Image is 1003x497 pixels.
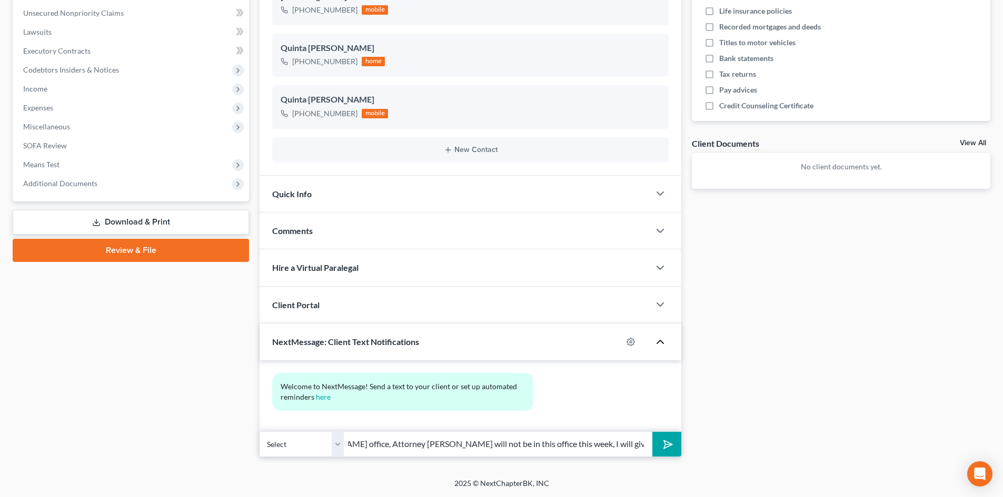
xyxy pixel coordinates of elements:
div: 2025 © NextChapterBK, INC [202,478,802,497]
span: Quick Info [272,189,312,199]
span: Lawsuits [23,27,52,36]
span: Recorded mortgages and deeds [719,22,821,32]
a: Unsecured Nonpriority Claims [15,4,249,23]
div: Open Intercom Messenger [967,461,992,486]
span: Pay advices [719,85,757,95]
a: here [316,392,331,401]
div: [PHONE_NUMBER] [292,56,357,67]
a: Review & File [13,239,249,262]
span: Codebtors Insiders & Notices [23,65,119,74]
div: [PHONE_NUMBER] [292,108,357,119]
span: Means Test [23,160,59,169]
span: Income [23,84,47,93]
span: Titles to motor vehicles [719,37,796,48]
span: Hire a Virtual Paralegal [272,262,359,272]
a: Download & Print [13,210,249,235]
span: Bank statements [719,53,773,64]
div: Client Documents [692,138,759,149]
div: home [362,57,385,66]
span: NextMessage: Client Text Notifications [272,337,419,347]
div: [PHONE_NUMBER] [292,5,357,15]
div: Quinta [PERSON_NAME] [281,94,660,106]
input: Say something... [344,431,652,457]
div: Quinta [PERSON_NAME] [281,42,660,55]
span: Executory Contracts [23,46,91,55]
button: New Contact [281,146,660,154]
span: SOFA Review [23,141,67,150]
a: Executory Contracts [15,42,249,60]
span: Welcome to NextMessage! Send a text to your client or set up automated reminders [281,382,519,401]
span: Life insurance policies [719,6,792,16]
div: mobile [362,5,388,15]
a: View All [960,139,986,147]
a: Lawsuits [15,23,249,42]
span: Comments [272,226,313,236]
span: Expenses [23,103,53,112]
span: Credit Counseling Certificate [719,100,813,111]
span: Tax returns [719,69,756,79]
span: Unsecured Nonpriority Claims [23,8,124,17]
a: SOFA Review [15,136,249,155]
span: Miscellaneous [23,122,70,131]
div: mobile [362,109,388,118]
span: Additional Documents [23,179,97,188]
p: No client documents yet. [700,161,982,172]
span: Client Portal [272,300,320,310]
